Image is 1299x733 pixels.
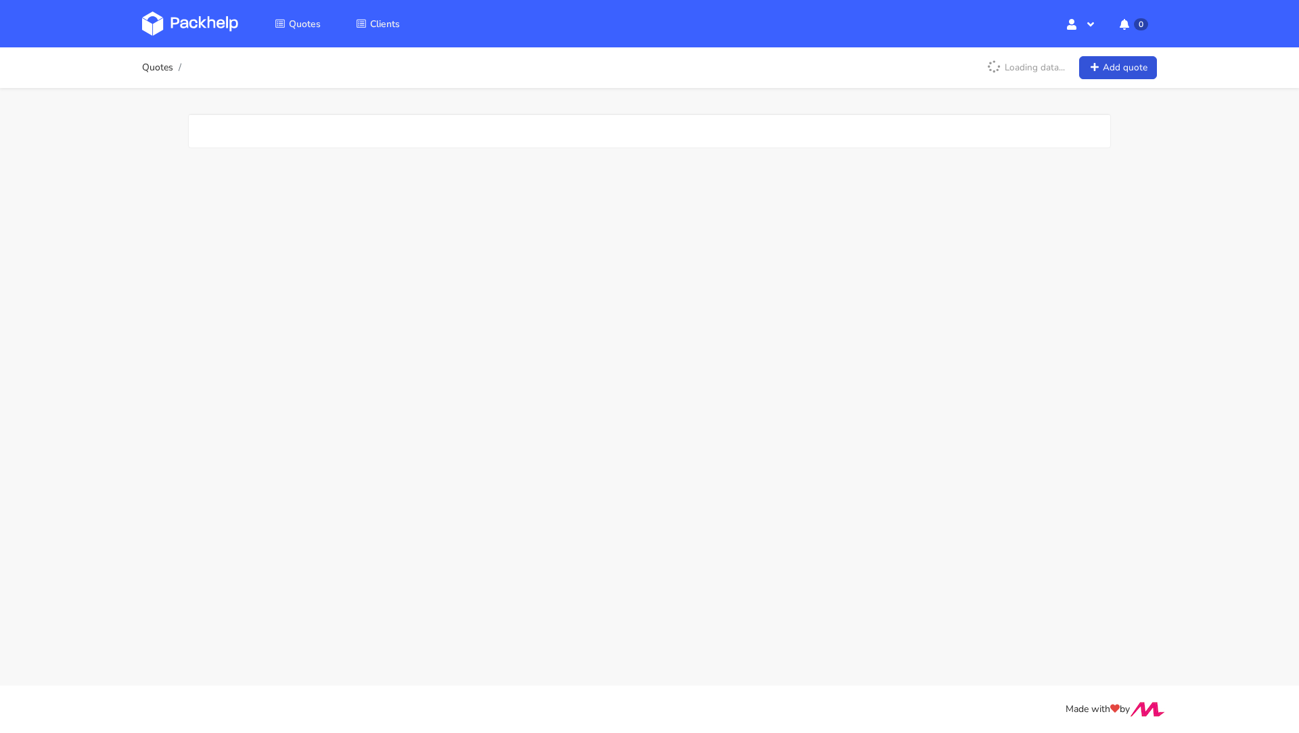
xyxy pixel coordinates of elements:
[258,12,337,36] a: Quotes
[340,12,416,36] a: Clients
[980,56,1072,79] p: Loading data...
[1134,18,1148,30] span: 0
[370,18,400,30] span: Clients
[142,62,173,73] a: Quotes
[1130,702,1165,717] img: Move Closer
[1109,12,1157,36] button: 0
[289,18,321,30] span: Quotes
[1079,56,1157,80] a: Add quote
[124,702,1175,717] div: Made with by
[142,12,238,36] img: Dashboard
[142,54,185,81] nav: breadcrumb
